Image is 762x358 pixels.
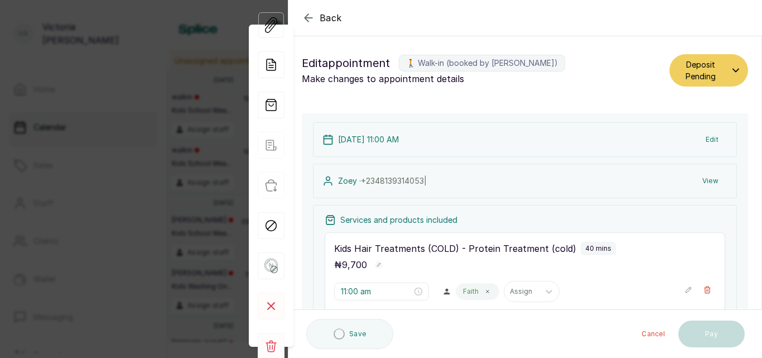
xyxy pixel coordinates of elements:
[633,321,674,347] button: Cancel
[320,11,342,25] span: Back
[302,54,390,72] span: Edit appointment
[338,134,399,145] p: [DATE] 11:00 AM
[399,55,565,71] label: 🚶 Walk-in (booked by [PERSON_NAME])
[463,287,479,296] p: Faith
[341,285,412,298] input: Select time
[693,171,727,191] button: View
[678,321,745,347] button: Pay
[697,130,727,150] button: Edit
[306,319,393,349] button: Save
[361,176,427,185] span: +234 8139314053 |
[338,175,427,187] p: Zoey ·
[678,59,724,82] span: Deposit Pending
[334,258,367,271] p: ₦
[302,72,665,85] p: Make changes to appointment details
[302,11,342,25] button: Back
[585,244,611,253] p: 40 mins
[669,54,748,87] button: Deposit Pending
[340,214,457,226] p: Services and products included
[334,242,576,255] p: Kids Hair Treatments (COLD) - Protein Treatment (cold)
[342,259,367,270] span: 9,700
